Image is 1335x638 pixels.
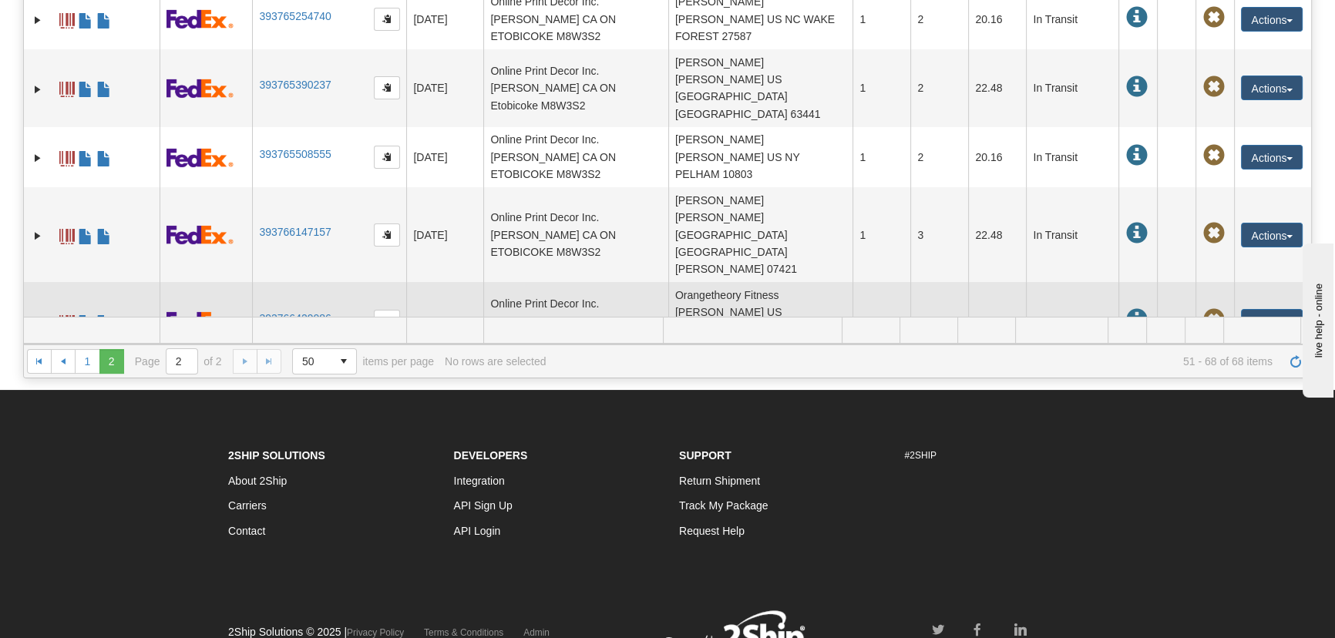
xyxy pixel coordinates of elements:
a: USMCA CO [96,75,112,99]
a: 1 [75,349,99,374]
span: Pickup Not Assigned [1202,76,1224,98]
a: Integration [454,475,505,487]
a: Label [59,144,75,169]
span: Pickup Not Assigned [1202,309,1224,331]
a: 393766429086 [259,312,331,324]
td: Online Print Decor Inc. [PERSON_NAME] CA ON Etobicoke M8W3S2 [483,49,668,127]
a: Return Shipment [679,475,760,487]
a: Request Help [679,525,745,537]
td: 2 [910,49,968,127]
input: Page 2 [166,349,197,374]
a: Expand [30,82,45,97]
a: 393765390237 [259,79,331,91]
button: Actions [1241,145,1303,170]
span: 2Ship Solutions © 2025 | [228,626,404,638]
td: Orangetheory Fitness [PERSON_NAME] US [GEOGRAPHIC_DATA] ALEXANDRIA 22302 [668,282,853,360]
a: Terms & Conditions [424,627,503,638]
td: In Transit [1026,127,1118,187]
a: USMCA CO [96,6,112,31]
a: 393765508555 [259,148,331,160]
span: In Transit [1125,76,1147,98]
td: In Transit [1026,49,1118,127]
td: 1 [852,127,910,187]
button: Copy to clipboard [374,310,400,333]
a: Expand [30,150,45,166]
span: In Transit [1125,223,1147,244]
img: 2 - FedEx Express® [166,225,234,244]
td: Online Print Decor Inc. [PERSON_NAME] CA ON ETOBICOKE M8W3S2 [483,187,668,282]
td: 20.16 [968,127,1026,187]
a: Commercial Invoice [78,6,93,31]
button: Copy to clipboard [374,8,400,31]
a: API Sign Up [454,499,513,512]
td: 1 [852,49,910,127]
span: 50 [302,354,322,369]
span: In Transit [1125,145,1147,166]
td: [DATE] [406,49,483,127]
img: 2 - FedEx Express® [166,79,234,98]
span: items per page [292,348,434,374]
div: No rows are selected [445,355,546,368]
td: [PERSON_NAME] [PERSON_NAME] US [GEOGRAPHIC_DATA] [GEOGRAPHIC_DATA] 63441 [668,49,853,127]
a: Commercial Invoice [78,222,93,247]
td: Online Print Decor Inc. [PERSON_NAME] CA ON ETOBICOKE M8W3S2 [483,127,668,187]
img: 2 - FedEx Express® [166,148,234,167]
a: Commercial Invoice [78,75,93,99]
span: In Transit [1125,7,1147,29]
td: [PERSON_NAME] [PERSON_NAME] [GEOGRAPHIC_DATA] [GEOGRAPHIC_DATA] [PERSON_NAME] 07421 [668,187,853,282]
a: Commercial Invoice [78,308,93,333]
a: USMCA CO [96,308,112,333]
a: Contact [228,525,265,537]
button: Copy to clipboard [374,146,400,169]
a: Admin [523,627,550,638]
td: 2 [910,127,968,187]
td: 3 [910,187,968,282]
td: [DATE] [406,282,483,360]
a: About 2Ship [228,475,287,487]
iframe: chat widget [1300,240,1333,398]
a: Expand [30,314,45,330]
h6: #2SHIP [905,451,1108,461]
td: [DATE] [406,127,483,187]
td: In Transit [1026,282,1118,360]
a: Label [59,222,75,247]
div: live help - online [12,13,143,25]
a: Go to the first page [27,349,52,374]
a: Expand [30,228,45,243]
td: In Transit [1026,187,1118,282]
a: Track My Package [679,499,768,512]
a: Carriers [228,499,267,512]
td: [DATE] [406,187,483,282]
td: 22.48 [968,187,1026,282]
span: select [331,349,356,374]
a: Expand [30,12,45,28]
a: 393765254740 [259,10,331,22]
a: Refresh [1283,349,1308,374]
span: Pickup Not Assigned [1202,223,1224,244]
span: Pickup Not Assigned [1202,145,1224,166]
button: Copy to clipboard [374,76,400,99]
span: In Transit [1125,309,1147,331]
img: 2 - FedEx Express® [166,311,234,331]
span: Page sizes drop down [292,348,357,374]
a: Label [59,75,75,99]
button: Copy to clipboard [374,223,400,247]
strong: Support [679,449,731,462]
span: 51 - 68 of 68 items [557,355,1272,368]
strong: 2Ship Solutions [228,449,325,462]
a: USMCA CO [96,144,112,169]
a: API Login [454,525,501,537]
strong: Developers [454,449,528,462]
td: 18.81 [968,282,1026,360]
td: Online Print Decor Inc. [PERSON_NAME] CA ON ETOBICOKE M8W3S2 [483,282,668,360]
span: Page 2 [99,349,124,374]
button: Actions [1241,309,1303,334]
td: 1 [852,187,910,282]
button: Actions [1241,76,1303,100]
a: Go to the previous page [51,349,76,374]
td: [PERSON_NAME] [PERSON_NAME] US NY PELHAM 10803 [668,127,853,187]
a: Label [59,6,75,31]
button: Actions [1241,7,1303,32]
a: USMCA CO [96,222,112,247]
button: Actions [1241,223,1303,247]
